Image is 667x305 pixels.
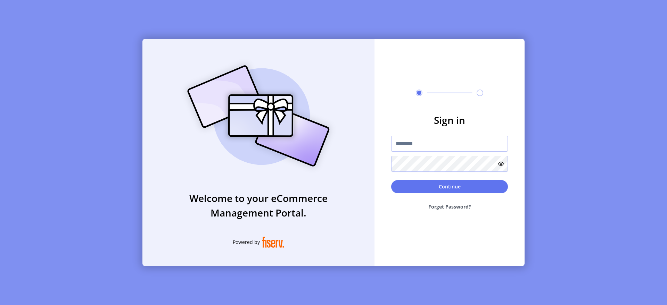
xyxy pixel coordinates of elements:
[391,113,508,127] h3: Sign in
[391,180,508,193] button: Continue
[177,58,340,174] img: card_Illustration.svg
[391,197,508,216] button: Forget Password?
[233,238,260,246] span: Powered by
[142,191,374,220] h3: Welcome to your eCommerce Management Portal.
